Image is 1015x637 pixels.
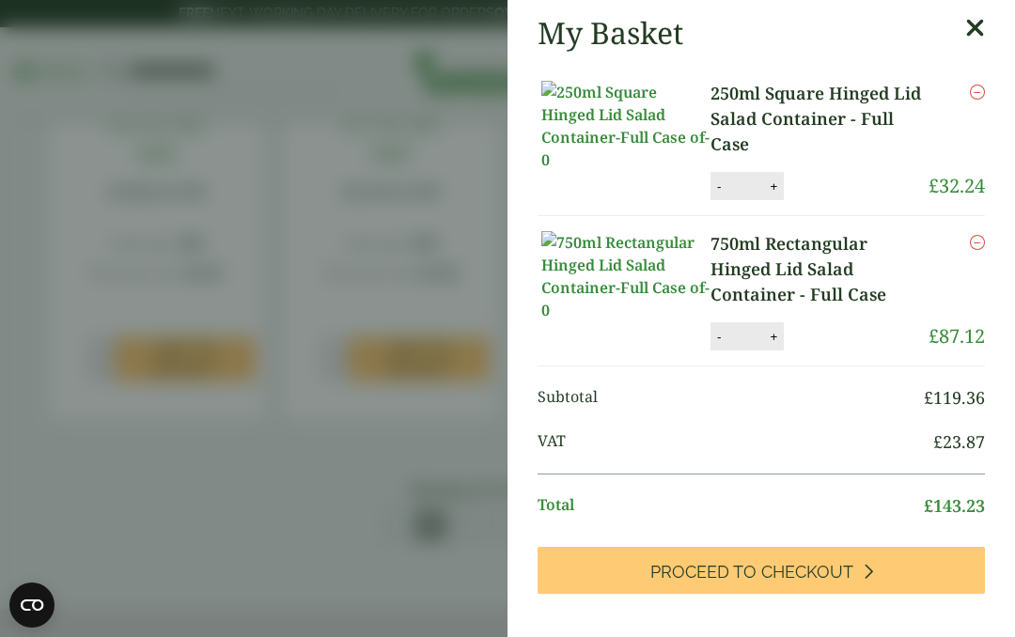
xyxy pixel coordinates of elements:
bdi: 32.24 [929,173,985,198]
bdi: 23.87 [933,430,985,453]
span: £ [933,430,943,453]
span: £ [924,386,933,409]
bdi: 143.23 [924,494,985,517]
button: + [764,329,783,345]
button: Open CMP widget [9,583,55,628]
span: Subtotal [538,385,924,411]
span: £ [924,494,933,517]
img: 250ml Square Hinged Lid Salad Container-Full Case of-0 [541,81,710,171]
a: Remove this item [970,81,985,103]
a: 250ml Square Hinged Lid Salad Container - Full Case [710,81,929,157]
h2: My Basket [538,15,683,51]
a: 750ml Rectangular Hinged Lid Salad Container - Full Case [710,231,929,307]
span: Total [538,493,924,519]
button: + [764,179,783,194]
span: VAT [538,429,933,455]
span: Proceed to Checkout [650,562,853,583]
bdi: 119.36 [924,386,985,409]
a: Proceed to Checkout [538,547,985,594]
span: £ [929,173,939,198]
button: - [711,329,726,345]
button: - [711,179,726,194]
a: Remove this item [970,231,985,254]
img: 750ml Rectangular Hinged Lid Salad Container-Full Case of-0 [541,231,710,321]
bdi: 87.12 [929,323,985,349]
span: £ [929,323,939,349]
